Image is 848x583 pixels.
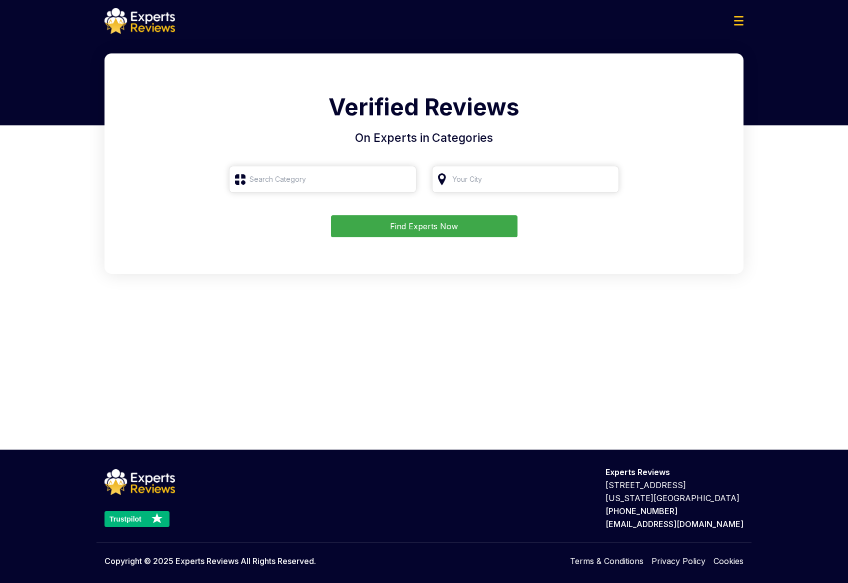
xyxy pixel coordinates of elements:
h4: On Experts in Categories [116,129,731,147]
p: Copyright © 2025 Experts Reviews All Rights Reserved. [104,555,316,567]
p: Experts Reviews [605,466,743,479]
p: [STREET_ADDRESS] [605,479,743,492]
a: Privacy Policy [651,555,705,567]
p: [US_STATE][GEOGRAPHIC_DATA] [605,492,743,505]
button: Find Experts Now [331,215,517,237]
a: Terms & Conditions [570,555,643,567]
p: [EMAIL_ADDRESS][DOMAIN_NAME] [605,518,743,531]
a: Cookies [713,555,743,567]
text: Trustpilot [109,515,141,523]
a: Trustpilot [104,511,175,527]
img: logo [104,8,175,34]
p: [PHONE_NUMBER] [605,505,743,518]
img: logo [104,469,175,495]
input: Search Category [229,166,416,193]
input: Your City [432,166,619,193]
h1: Verified Reviews [116,90,731,129]
img: Menu Icon [734,16,743,25]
